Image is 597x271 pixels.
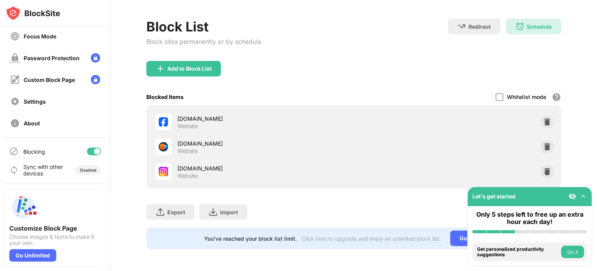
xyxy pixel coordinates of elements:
[167,209,185,215] div: Export
[220,209,238,215] div: Import
[472,211,587,226] div: Only 5 steps left to free up an extra hour each day!
[159,167,168,176] img: favicons
[569,193,576,200] img: eye-not-visible.svg
[24,120,40,127] div: About
[9,224,101,232] div: Customize Block Page
[472,193,515,200] div: Let's get started
[302,235,441,242] div: Click here to upgrade and enjoy an unlimited block list.
[9,193,37,221] img: push-custom-page.svg
[80,168,96,172] div: Disabled
[450,231,503,246] div: Go Unlimited
[10,75,20,85] img: customize-block-page-off.svg
[527,23,552,30] div: Schedule
[9,165,19,175] img: sync-icon.svg
[10,31,20,41] img: focus-off.svg
[177,123,198,130] div: Website
[9,249,56,262] div: Go Unlimited
[5,5,60,21] img: logo-blocksite.svg
[24,33,56,40] div: Focus Mode
[177,172,198,179] div: Website
[561,246,584,258] button: Do it
[159,142,168,151] img: favicons
[23,163,63,177] div: Sync with other devices
[9,234,101,246] div: Choose images & texts to make it your own
[177,115,354,123] div: [DOMAIN_NAME]
[24,76,75,83] div: Custom Block Page
[91,75,100,84] img: lock-menu.svg
[477,247,559,258] div: Get personalized productivity suggestions
[146,19,261,35] div: Block List
[507,94,547,100] div: Whitelist mode
[24,55,80,61] div: Password Protection
[159,117,168,127] img: favicons
[204,235,297,242] div: You’ve reached your block list limit.
[469,23,491,30] div: Redirect
[9,147,19,156] img: blocking-icon.svg
[10,97,20,106] img: settings-off.svg
[10,53,20,63] img: password-protection-off.svg
[91,53,100,63] img: lock-menu.svg
[24,98,46,105] div: Settings
[167,66,212,72] div: Add to Block List
[177,148,198,155] div: Website
[146,94,184,100] div: Blocked Items
[177,139,354,148] div: [DOMAIN_NAME]
[10,118,20,128] img: about-off.svg
[580,193,587,200] img: omni-setup-toggle.svg
[23,148,45,155] div: Blocking
[177,164,354,172] div: [DOMAIN_NAME]
[146,38,261,45] div: Block sites permanently or by schedule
